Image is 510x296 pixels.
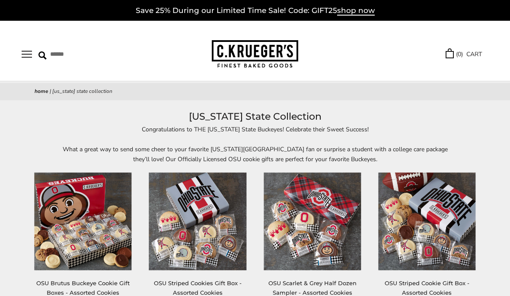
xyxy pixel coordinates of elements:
[22,51,32,58] button: Open navigation
[446,49,482,59] a: (0) CART
[35,109,475,124] h1: [US_STATE] State Collection
[35,173,132,270] img: OSU Brutus Buckeye Cookie Gift Boxes - Assorted Cookies
[212,40,298,68] img: C.KRUEGER'S
[378,173,475,270] img: OSU Striped Cookie Gift Box - Assorted Cookies
[56,144,454,164] p: What a great way to send some cheer to your favorite [US_STATE][GEOGRAPHIC_DATA] fan or surprise ...
[337,6,375,16] span: shop now
[35,88,48,95] a: Home
[56,124,454,134] p: Congratulations to THE [US_STATE] State Buckeyes! Celebrate their Sweet Success!
[38,48,134,61] input: Search
[385,280,469,296] a: OSU Striped Cookie Gift Box - Assorted Cookies
[35,87,475,96] nav: breadcrumbs
[38,51,47,60] img: Search
[154,280,242,296] a: OSU Striped Cookies Gift Box - Assorted Cookies
[136,6,375,16] a: Save 25% During our Limited Time Sale! Code: GIFT25shop now
[149,173,246,270] img: OSU Striped Cookies Gift Box - Assorted Cookies
[264,173,361,270] img: OSU Scarlet & Grey Half Dozen Sampler - Assorted Cookies
[36,280,130,296] a: OSU Brutus Buckeye Cookie Gift Boxes - Assorted Cookies
[50,88,51,95] span: |
[268,280,357,296] a: OSU Scarlet & Grey Half Dozen Sampler - Assorted Cookies
[52,88,112,95] span: [US_STATE] State Collection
